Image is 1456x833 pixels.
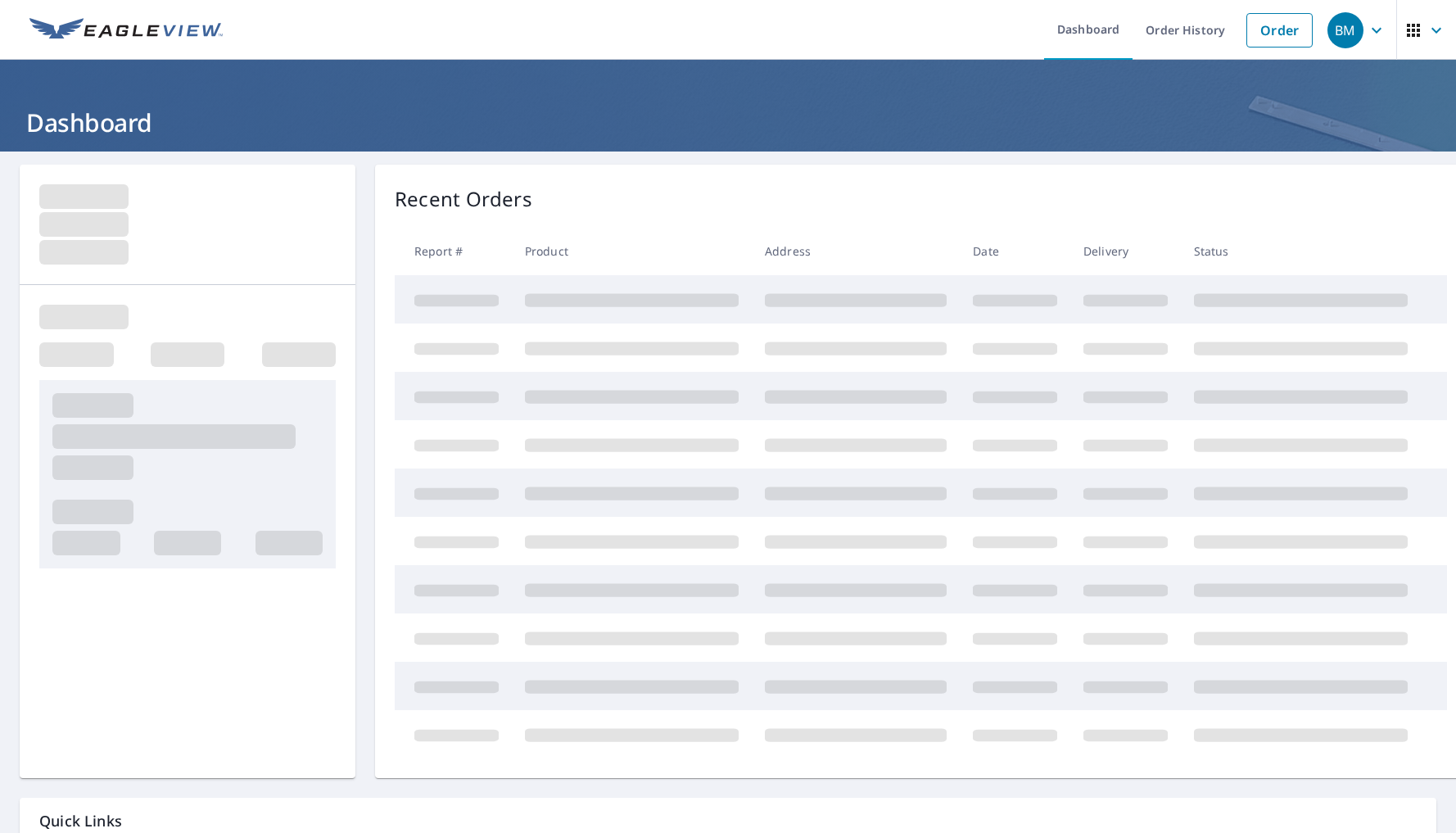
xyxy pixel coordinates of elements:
th: Delivery [1070,227,1181,275]
p: Recent Orders [395,184,532,214]
div: BM [1327,12,1363,48]
th: Date [960,227,1070,275]
a: Order [1246,13,1313,48]
th: Product [512,227,752,275]
th: Address [752,227,960,275]
th: Status [1181,227,1421,275]
img: EV Logo [29,18,223,43]
p: Quick Links [39,811,1417,831]
th: Report # [395,227,512,275]
h1: Dashboard [20,106,1436,139]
